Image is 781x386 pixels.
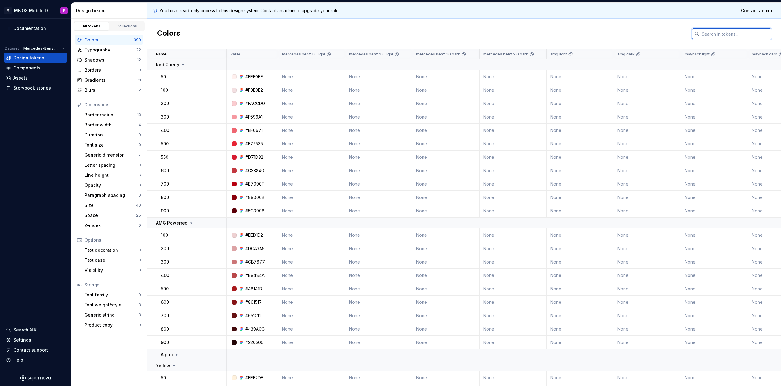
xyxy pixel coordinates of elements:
td: None [412,242,480,255]
p: maybach dark [752,52,777,57]
td: None [614,83,681,97]
td: None [547,322,614,336]
td: None [681,296,748,309]
td: None [412,137,480,151]
td: None [480,322,547,336]
td: None [614,242,681,255]
div: #CB7677 [245,259,265,265]
td: None [480,269,547,282]
td: None [345,137,412,151]
td: None [412,177,480,191]
p: AMG Powerred [156,220,188,226]
p: 200 [161,246,169,252]
div: Font family [85,292,139,298]
p: 700 [161,181,169,187]
td: None [345,336,412,349]
div: 0 [139,163,141,168]
div: Generic string [85,312,139,318]
p: 800 [161,194,169,200]
div: Gradients [85,77,138,83]
td: None [614,110,681,124]
td: None [345,282,412,296]
button: MMB.OS Mobile Design SystemP [1,4,70,17]
p: 600 [161,299,169,305]
a: Border radius13 [82,110,143,120]
td: None [547,255,614,269]
td: None [614,137,681,151]
td: None [614,151,681,164]
td: None [614,322,681,336]
p: 300 [161,259,169,265]
p: 500 [161,286,169,292]
td: None [681,228,748,242]
div: All tokens [76,24,107,29]
svg: Supernova Logo [20,375,51,381]
div: 0 [139,68,141,73]
td: None [614,177,681,191]
td: None [547,309,614,322]
div: Font size [85,142,139,148]
div: #F599A1 [245,114,263,120]
button: Mercedes-Benz 2.0 [21,44,67,53]
div: Border width [85,122,139,128]
td: None [681,177,748,191]
div: Space [85,212,136,218]
td: None [480,309,547,322]
td: None [480,164,547,177]
td: None [278,97,345,110]
div: #EF6671 [245,127,263,133]
span: Contact admin [741,8,772,14]
div: #EED1D2 [245,232,263,238]
div: #5C0008 [245,208,265,214]
p: 100 [161,232,168,238]
td: None [412,255,480,269]
div: P [63,8,65,13]
div: Settings [13,337,31,343]
td: None [278,83,345,97]
td: None [681,124,748,137]
td: None [412,97,480,110]
div: Typography [85,47,136,53]
td: None [345,296,412,309]
td: None [480,83,547,97]
div: Font weight/style [85,302,139,308]
td: None [681,110,748,124]
td: None [412,336,480,349]
p: 300 [161,114,169,120]
div: #DCA3A5 [245,246,265,252]
td: None [345,242,412,255]
td: None [278,296,345,309]
a: Blurs2 [75,85,143,95]
p: You have read-only access to this design system. Contact an admin to upgrade your role. [160,8,340,14]
td: None [547,151,614,164]
p: Red Cherry [156,62,179,68]
td: None [480,137,547,151]
td: None [412,124,480,137]
a: Colors390 [75,35,143,45]
p: 600 [161,168,169,174]
td: None [345,164,412,177]
p: 50 [161,74,166,80]
div: Search ⌘K [13,327,37,333]
td: None [412,228,480,242]
a: Gradients11 [75,75,143,85]
div: Generic dimension [85,152,139,158]
td: None [412,164,480,177]
td: None [614,228,681,242]
div: Strings [85,282,141,288]
div: 9 [139,143,141,147]
div: M [4,7,12,14]
td: None [681,309,748,322]
td: None [547,110,614,124]
p: Value [230,52,240,57]
td: None [278,164,345,177]
p: mercedes benz 2.0 light [349,52,393,57]
td: None [278,242,345,255]
p: amg light [550,52,567,57]
td: None [614,282,681,296]
p: mercedes benz 1.0 light [282,52,325,57]
div: 4 [139,122,141,127]
div: Colors [85,37,134,43]
a: Font size9 [82,140,143,150]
